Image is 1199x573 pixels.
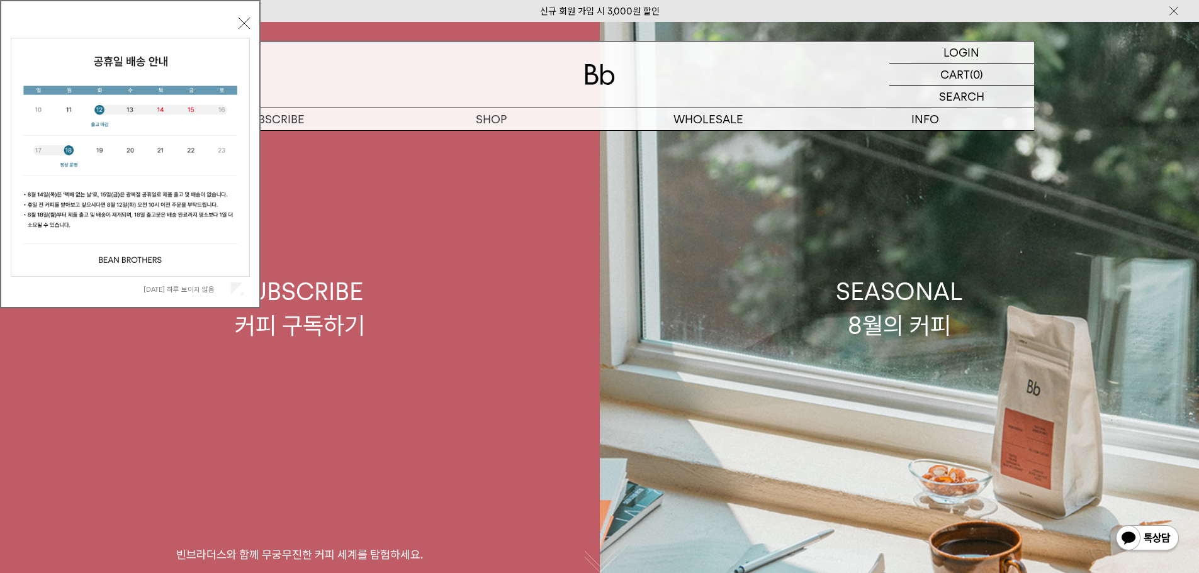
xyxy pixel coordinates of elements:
[943,42,979,63] p: LOGIN
[144,285,228,294] label: [DATE] 하루 보이지 않음
[585,64,615,85] img: 로고
[889,42,1034,64] a: LOGIN
[939,86,984,108] p: SEARCH
[11,38,249,276] img: cb63d4bbb2e6550c365f227fdc69b27f_113810.jpg
[600,108,817,130] p: WHOLESALE
[970,64,983,85] p: (0)
[235,275,365,342] div: SUBSCRIBE 커피 구독하기
[540,6,660,17] a: 신규 회원 가입 시 3,000원 할인
[383,108,600,130] a: SHOP
[836,275,963,342] div: SEASONAL 8월의 커피
[166,108,383,130] a: SUBSCRIBE
[1115,524,1180,554] img: 카카오톡 채널 1:1 채팅 버튼
[940,64,970,85] p: CART
[239,18,250,29] button: 닫기
[817,108,1034,130] p: INFO
[889,64,1034,86] a: CART (0)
